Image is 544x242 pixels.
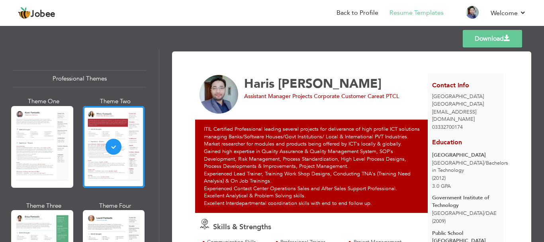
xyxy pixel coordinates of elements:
span: 03332700174 [432,124,463,131]
span: [PERSON_NAME] [278,75,382,92]
div: Theme One [13,97,75,106]
div: Theme Three [13,202,75,210]
span: Education [432,138,462,147]
span: / [484,159,486,167]
img: Profile Img [466,6,479,19]
span: (2009) [432,218,446,225]
a: Welcome [491,8,526,18]
div: Theme Two [84,97,147,106]
span: [EMAIL_ADDRESS][DOMAIN_NAME] [432,108,476,123]
div: Government Institute of Technology [432,194,499,209]
span: [GEOGRAPHIC_DATA] [432,93,484,100]
div: Theme Four [84,202,147,210]
a: Download [463,30,522,47]
div: [GEOGRAPHIC_DATA] [432,151,499,159]
a: Back to Profile [337,8,378,18]
a: Jobee [18,7,55,20]
span: Skills & Strengths [213,222,271,232]
span: Haris [244,75,274,92]
span: Contact Info [432,81,469,90]
span: Assistant Manager Projects Corporate Customer Care [244,92,380,100]
span: [GEOGRAPHIC_DATA] Bachelors in Technology [432,159,508,174]
span: [GEOGRAPHIC_DATA] [432,100,484,108]
span: [GEOGRAPHIC_DATA] DAE [432,210,497,217]
img: No image [200,75,239,114]
span: Jobee [31,10,55,19]
span: / [484,210,486,217]
span: at PTCL [380,92,399,100]
img: jobee.io [18,7,31,20]
span: (2012) [432,175,446,182]
a: Resume Templates [389,8,444,18]
div: ITIL Certified Professional leading several projects for deliverance of high profile ICT solution... [195,120,432,213]
div: Professional Themes [13,70,146,87]
span: 3.0 GPA [432,183,451,190]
